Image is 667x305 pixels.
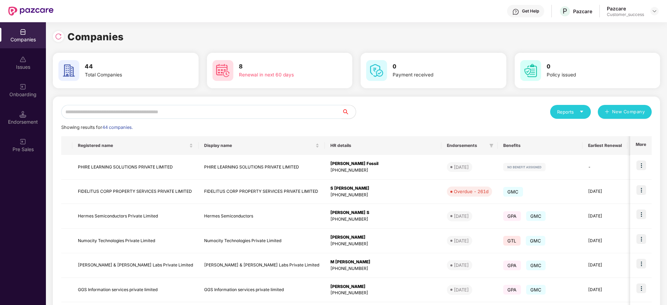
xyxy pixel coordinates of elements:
[19,138,26,145] img: svg+xml;base64,PHN2ZyB3aWR0aD0iMjAiIGhlaWdodD0iMjAiIHZpZXdCb3g9IjAgMCAyMCAyMCIgZmlsbD0ibm9uZSIgeG...
[199,155,325,180] td: PHIRE LEARNING SOLUTIONS PRIVATE LIMITED
[341,105,356,119] button: search
[605,109,609,115] span: plus
[67,29,124,44] h1: Companies
[522,8,539,14] div: Get Help
[503,163,546,171] img: svg+xml;base64,PHN2ZyB4bWxucz0iaHR0cDovL3d3dy53My5vcmcvMjAwMC9zdmciIHdpZHRoPSIxMjIiIGhlaWdodD0iMj...
[582,229,627,253] td: [DATE]
[366,60,387,81] img: svg+xml;base64,PHN2ZyB4bWxucz0iaHR0cDovL3d3dy53My5vcmcvMjAwMC9zdmciIHdpZHRoPSI2MCIgaGVpZ2h0PSI2MC...
[630,136,652,155] th: More
[102,125,133,130] span: 44 companies.
[199,278,325,303] td: GGS Information services private limited
[72,253,199,278] td: [PERSON_NAME] & [PERSON_NAME] Labs Private Limited
[520,60,541,81] img: svg+xml;base64,PHN2ZyB4bWxucz0iaHR0cDovL3d3dy53My5vcmcvMjAwMC9zdmciIHdpZHRoPSI2MCIgaGVpZ2h0PSI2MC...
[573,8,592,15] div: Pazcare
[636,209,646,219] img: icon
[526,261,546,270] span: GMC
[72,204,199,229] td: Hermes Semiconductors Private Limited
[526,285,546,295] span: GMC
[454,237,469,244] div: [DATE]
[204,143,314,148] span: Display name
[19,28,26,35] img: svg+xml;base64,PHN2ZyBpZD0iQ29tcGFuaWVzIiB4bWxucz0iaHR0cDovL3d3dy53My5vcmcvMjAwMC9zdmciIHdpZHRoPS...
[330,283,436,290] div: [PERSON_NAME]
[330,259,436,265] div: M [PERSON_NAME]
[454,164,469,171] div: [DATE]
[72,155,199,180] td: PHIRE LEARNING SOLUTIONS PRIVATE LIMITED
[582,180,627,204] td: [DATE]
[454,188,489,195] div: Overdue - 261d
[330,185,436,192] div: S [PERSON_NAME]
[330,216,436,223] div: [PHONE_NUMBER]
[598,105,652,119] button: plusNew Company
[325,136,441,155] th: HR details
[503,236,521,246] span: GTL
[55,33,62,40] img: svg+xml;base64,PHN2ZyBpZD0iUmVsb2FkLTMyeDMyIiB4bWxucz0iaHR0cDovL3d3dy53My5vcmcvMjAwMC9zdmciIHdpZH...
[498,136,582,155] th: Benefits
[582,278,627,303] td: [DATE]
[563,7,567,15] span: P
[72,136,199,155] th: Registered name
[526,236,546,246] span: GMC
[330,290,436,296] div: [PHONE_NUMBER]
[199,180,325,204] td: FIDELITUS CORP PROPERTY SERVICES PRIVATE LIMITED
[78,143,188,148] span: Registered name
[503,261,521,270] span: GPA
[582,253,627,278] td: [DATE]
[607,5,644,12] div: Pazcare
[607,12,644,17] div: Customer_success
[199,229,325,253] td: Numocity Technologies Private Limited
[547,71,634,79] div: Policy issued
[579,109,584,114] span: caret-down
[239,62,327,71] h3: 8
[636,283,646,293] img: icon
[85,71,172,79] div: Total Companies
[72,229,199,253] td: Numocity Technologies Private Limited
[636,185,646,195] img: icon
[636,234,646,244] img: icon
[393,71,480,79] div: Payment received
[503,211,521,221] span: GPA
[454,213,469,220] div: [DATE]
[488,141,495,150] span: filter
[526,211,546,221] span: GMC
[330,265,436,272] div: [PHONE_NUMBER]
[330,209,436,216] div: [PERSON_NAME] S
[547,62,634,71] h3: 0
[557,108,584,115] div: Reports
[582,155,627,180] td: -
[19,56,26,63] img: svg+xml;base64,PHN2ZyBpZD0iSXNzdWVzX2Rpc2FibGVkIiB4bWxucz0iaHR0cDovL3d3dy53My5vcmcvMjAwMC9zdmciIH...
[19,111,26,118] img: svg+xml;base64,PHN2ZyB3aWR0aD0iMTQuNSIgaGVpZ2h0PSIxNC41IiB2aWV3Qm94PSIwIDAgMTYgMTYiIGZpbGw9Im5vbm...
[512,8,519,15] img: svg+xml;base64,PHN2ZyBpZD0iSGVscC0zMngzMiIgeG1sbnM9Imh0dHA6Ly93d3cudzMub3JnLzIwMDAvc3ZnIiB3aWR0aD...
[489,143,493,148] span: filter
[330,234,436,241] div: [PERSON_NAME]
[212,60,233,81] img: svg+xml;base64,PHN2ZyB4bWxucz0iaHR0cDovL3d3dy53My5vcmcvMjAwMC9zdmciIHdpZHRoPSI2MCIgaGVpZ2h0PSI2MC...
[582,204,627,229] td: [DATE]
[85,62,172,71] h3: 44
[199,136,325,155] th: Display name
[330,241,436,247] div: [PHONE_NUMBER]
[652,8,657,14] img: svg+xml;base64,PHN2ZyBpZD0iRHJvcGRvd24tMzJ4MzIiIHhtbG5zPSJodHRwOi8vd3d3LnczLm9yZy8yMDAwL3N2ZyIgd2...
[503,187,523,197] span: GMC
[330,192,436,198] div: [PHONE_NUMBER]
[454,262,469,269] div: [DATE]
[61,125,133,130] span: Showing results for
[8,7,54,16] img: New Pazcare Logo
[612,108,645,115] span: New Company
[72,278,199,303] td: GGS Information services private limited
[636,259,646,269] img: icon
[199,253,325,278] td: [PERSON_NAME] & [PERSON_NAME] Labs Private Limited
[636,160,646,170] img: icon
[503,285,521,295] span: GPA
[393,62,480,71] h3: 0
[239,71,327,79] div: Renewal in next 60 days
[72,180,199,204] td: FIDELITUS CORP PROPERTY SERVICES PRIVATE LIMITED
[627,136,657,155] th: Issues
[199,204,325,229] td: Hermes Semiconductors
[330,160,436,167] div: [PERSON_NAME] Fossil
[454,286,469,293] div: [DATE]
[19,83,26,90] img: svg+xml;base64,PHN2ZyB3aWR0aD0iMjAiIGhlaWdodD0iMjAiIHZpZXdCb3g9IjAgMCAyMCAyMCIgZmlsbD0ibm9uZSIgeG...
[58,60,79,81] img: svg+xml;base64,PHN2ZyB4bWxucz0iaHR0cDovL3d3dy53My5vcmcvMjAwMC9zdmciIHdpZHRoPSI2MCIgaGVpZ2h0PSI2MC...
[330,167,436,174] div: [PHONE_NUMBER]
[582,136,627,155] th: Earliest Renewal
[447,143,487,148] span: Endorsements
[341,109,356,115] span: search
